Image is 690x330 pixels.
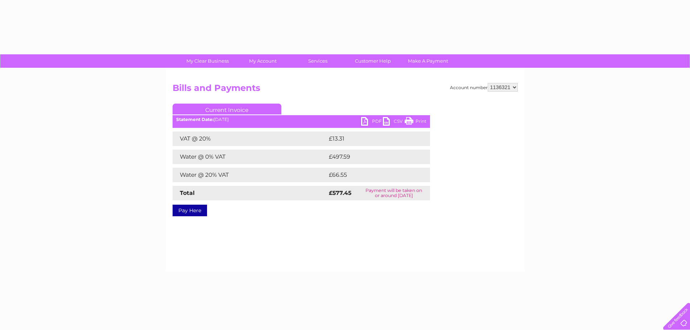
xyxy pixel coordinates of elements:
a: Services [288,54,348,68]
strong: £577.45 [329,189,351,196]
a: PDF [361,117,383,128]
div: [DATE] [173,117,430,122]
td: VAT @ 20% [173,131,327,146]
a: Make A Payment [398,54,458,68]
a: My Account [233,54,293,68]
a: Current Invoice [173,104,281,114]
div: Account number [450,83,518,92]
h2: Bills and Payments [173,83,518,97]
td: Payment will be taken on or around [DATE] [358,186,430,200]
a: Customer Help [343,54,403,68]
a: Print [405,117,426,128]
td: £13.31 [327,131,414,146]
td: Water @ 20% VAT [173,168,327,182]
b: Statement Date: [176,117,214,122]
td: Water @ 0% VAT [173,150,327,164]
a: Pay Here [173,205,207,216]
strong: Total [180,189,195,196]
td: £497.59 [327,150,417,164]
td: £66.55 [327,168,415,182]
a: CSV [383,117,405,128]
a: My Clear Business [178,54,237,68]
